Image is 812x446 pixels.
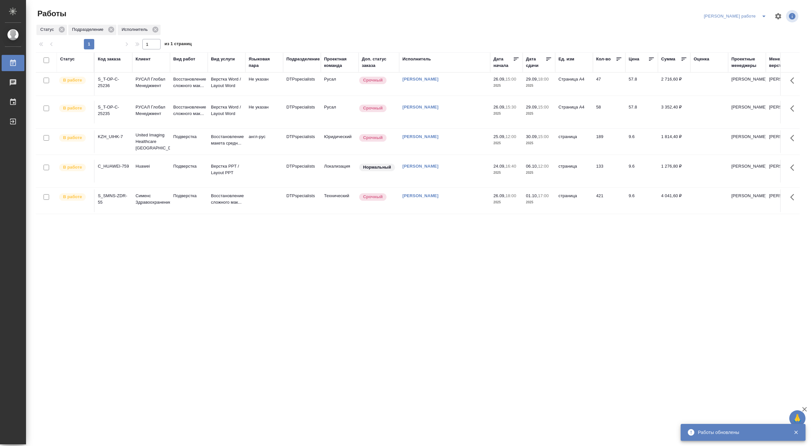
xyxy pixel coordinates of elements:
[526,83,552,89] p: 2025
[538,164,549,169] p: 12:00
[702,11,770,21] div: split button
[526,134,538,139] p: 30.09,
[625,73,658,96] td: 57.8
[321,130,359,153] td: Юридический
[493,56,513,69] div: Дата начала
[593,73,625,96] td: 47
[63,77,82,83] p: В работе
[769,163,800,170] p: [PERSON_NAME]
[526,164,538,169] p: 06.10,
[658,130,690,153] td: 1 814,40 ₽
[658,101,690,123] td: 3 352,40 ₽
[493,105,505,109] p: 26.09,
[555,73,593,96] td: Страница А4
[136,56,151,62] div: Клиент
[555,130,593,153] td: страница
[769,76,800,83] p: [PERSON_NAME]
[728,160,766,183] td: [PERSON_NAME]
[493,193,505,198] p: 26.09,
[211,163,242,176] p: Верстка PPT / Layout PPT
[769,104,800,110] p: [PERSON_NAME]
[505,134,516,139] p: 12:00
[211,104,242,117] p: Верстка Word / Layout Word
[493,134,505,139] p: 25.09,
[321,101,359,123] td: Русал
[786,10,800,22] span: Посмотреть информацию
[526,77,538,82] p: 29.09,
[493,83,519,89] p: 2025
[59,134,91,142] div: Исполнитель выполняет работу
[98,134,129,140] div: KZH_UIHK-7
[363,105,383,111] p: Срочный
[786,160,802,175] button: Здесь прячутся важные кнопки
[786,101,802,116] button: Здесь прячутся важные кнопки
[402,164,439,169] a: [PERSON_NAME]
[625,130,658,153] td: 9.6
[698,429,784,436] div: Работы обновлены
[173,193,204,199] p: Подверстка
[283,130,321,153] td: DTPspecialists
[283,73,321,96] td: DTPspecialists
[731,56,763,69] div: Проектные менеджеры
[526,170,552,176] p: 2025
[493,77,505,82] p: 26.09,
[211,76,242,89] p: Верстка Word / Layout Word
[211,56,235,62] div: Вид услуги
[593,160,625,183] td: 133
[36,8,66,19] span: Работы
[98,76,129,89] div: S_T-OP-C-25236
[402,134,439,139] a: [PERSON_NAME]
[63,164,82,171] p: В работе
[728,189,766,212] td: [PERSON_NAME]
[63,134,82,141] p: В работе
[769,56,800,69] div: Менеджеры верстки
[59,76,91,85] div: Исполнитель выполняет работу
[136,104,167,117] p: РУСАЛ Глобал Менеджмент
[136,132,167,151] p: United Imaging Healthcare [GEOGRAPHIC_DATA]
[321,160,359,183] td: Локализация
[283,160,321,183] td: DTPspecialists
[173,76,204,89] p: Восстановление сложного мак...
[63,105,82,111] p: В работе
[173,134,204,140] p: Подверстка
[593,130,625,153] td: 189
[493,199,519,206] p: 2025
[728,101,766,123] td: [PERSON_NAME]
[283,101,321,123] td: DTPspecialists
[658,73,690,96] td: 2 716,60 ₽
[118,25,161,35] div: Исполнитель
[59,104,91,113] div: Исполнитель выполняет работу
[362,56,396,69] div: Доп. статус заказа
[769,193,800,199] p: [PERSON_NAME]
[211,134,242,147] p: Восстановление макета средн...
[402,77,439,82] a: [PERSON_NAME]
[321,189,359,212] td: Технический
[211,193,242,206] p: Восстановление сложного мак...
[538,105,549,109] p: 15:00
[363,134,383,141] p: Срочный
[283,189,321,212] td: DTPspecialists
[136,76,167,89] p: РУСАЛ Глобал Менеджмент
[402,193,439,198] a: [PERSON_NAME]
[493,170,519,176] p: 2025
[98,56,121,62] div: Код заказа
[60,56,75,62] div: Статус
[68,25,116,35] div: Подразделение
[36,25,67,35] div: Статус
[526,110,552,117] p: 2025
[363,77,383,83] p: Срочный
[402,56,431,62] div: Исполнитель
[321,73,359,96] td: Русал
[122,26,150,33] p: Исполнитель
[789,429,803,435] button: Закрыть
[769,134,800,140] p: [PERSON_NAME]
[555,160,593,183] td: страница
[625,189,658,212] td: 9.6
[661,56,675,62] div: Сумма
[538,134,549,139] p: 15:00
[625,160,658,183] td: 9.6
[136,163,167,170] p: Huawei
[245,130,283,153] td: англ-рус
[505,193,516,198] p: 18:00
[558,56,574,62] div: Ед. изм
